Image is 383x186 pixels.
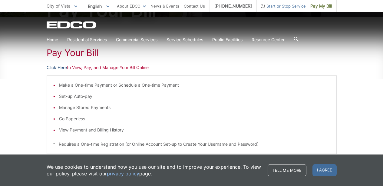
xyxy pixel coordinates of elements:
[59,93,330,100] li: Set-up Auto-pay
[268,164,306,176] a: Tell me more
[47,64,67,71] a: Click Here
[47,3,71,8] span: City of Vista
[116,36,157,43] a: Commercial Services
[184,3,205,9] a: Contact Us
[59,82,330,88] li: Make a One-time Payment or Schedule a One-time Payment
[212,36,243,43] a: Public Facilities
[53,141,330,148] p: * Requires a One-time Registration (or Online Account Set-up to Create Your Username and Password)
[59,127,330,133] li: View Payment and Billing History
[47,164,262,177] p: We use cookies to understand how you use our site and to improve your experience. To view our pol...
[107,170,139,177] a: privacy policy
[47,64,337,71] p: to View, Pay, and Manage Your Bill Online
[59,104,330,111] li: Manage Stored Payments
[47,36,58,43] a: Home
[252,36,285,43] a: Resource Center
[150,3,179,9] a: News & Events
[312,164,337,176] span: I agree
[117,3,146,9] a: About EDCO
[47,47,337,58] h1: Pay Your Bill
[167,36,203,43] a: Service Schedules
[59,115,330,122] li: Go Paperless
[83,1,114,11] span: English
[67,36,107,43] a: Residential Services
[47,21,97,28] a: EDCD logo. Return to the homepage.
[310,3,332,9] span: Pay My Bill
